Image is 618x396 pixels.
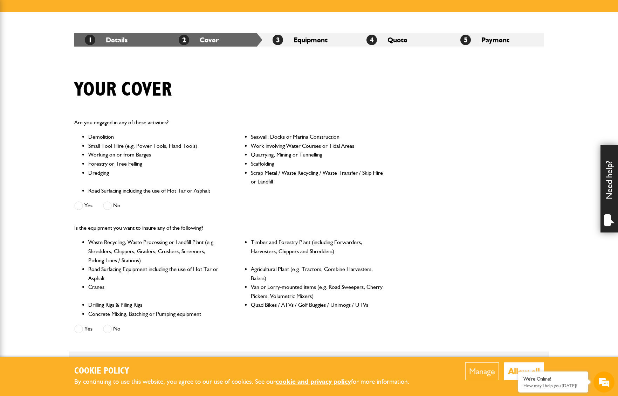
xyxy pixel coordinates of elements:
[88,159,221,168] li: Forestry or Tree Felling
[600,145,618,232] div: Need help?
[88,238,221,265] li: Waste Recycling, Waste Processing or Landfill Plant (e.g. Shredders, Chippers, Graders, Crushers,...
[103,201,121,210] label: No
[273,35,283,45] span: 3
[251,238,384,265] li: Timber and Forestry Plant (including Forwarders, Harvesters, Chippers and Shredders)
[88,186,221,195] li: Road Surfacing including the use of Hot Tar or Asphalt
[74,118,384,127] p: Are you engaged in any of these activities?
[9,106,128,121] input: Enter your phone number
[85,35,95,45] span: 1
[9,65,128,80] input: Enter your last name
[251,159,384,168] li: Scaffolding
[251,150,384,159] li: Quarrying, Mining or Tunnelling
[74,325,92,333] label: Yes
[88,150,221,159] li: Working on or from Barges
[88,300,221,310] li: Drilling Rigs & Piling Rigs
[9,85,128,101] input: Enter your email address
[103,325,121,333] label: No
[88,168,221,186] li: Dredging
[74,376,421,387] p: By continuing to use this website, you agree to our use of cookies. See our for more information.
[251,283,384,300] li: Van or Lorry-mounted items (e.g. Road Sweepers, Cherry Pickers, Volumetric Mixers)
[95,216,127,225] em: Start Chat
[74,223,384,232] p: Is the equipment you want to insure any of the following?
[179,35,189,45] span: 2
[523,376,583,382] div: We're Online!
[460,35,471,45] span: 5
[88,283,221,300] li: Cranes
[74,201,92,210] label: Yes
[262,33,356,47] li: Equipment
[251,141,384,151] li: Work involving Water Courses or Tidal Areas
[85,36,128,44] a: 1Details
[450,33,544,47] li: Payment
[366,35,377,45] span: 4
[168,33,262,47] li: Cover
[9,127,128,210] textarea: Type your message and hit 'Enter'
[251,168,384,186] li: Scrap Metal / Waste Recycling / Waste Transfer / Skip Hire or Landfill
[251,132,384,141] li: Seawall, Docks or Marina Construction
[276,377,351,385] a: cookie and privacy policy
[523,383,583,388] p: How may I help you today?
[88,132,221,141] li: Demolition
[504,362,544,380] button: Allow all
[251,265,384,283] li: Agricultural Plant (e.g. Tractors, Combine Harvesters, Balers)
[74,366,421,377] h2: Cookie Policy
[251,300,384,310] li: Quad Bikes / ATVs / Golf Buggies / Unimogs / UTVs
[115,4,132,20] div: Minimize live chat window
[88,141,221,151] li: Small Tool Hire (e.g. Power Tools, Hand Tools)
[88,310,221,319] li: Concrete Mixing, Batching or Pumping equipment
[465,362,499,380] button: Manage
[356,33,450,47] li: Quote
[88,265,221,283] li: Road Surfacing Equipment including the use of Hot Tar or Asphalt
[12,39,29,49] img: d_20077148190_company_1631870298795_20077148190
[36,39,118,48] div: Chat with us now
[74,78,172,102] h1: Your cover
